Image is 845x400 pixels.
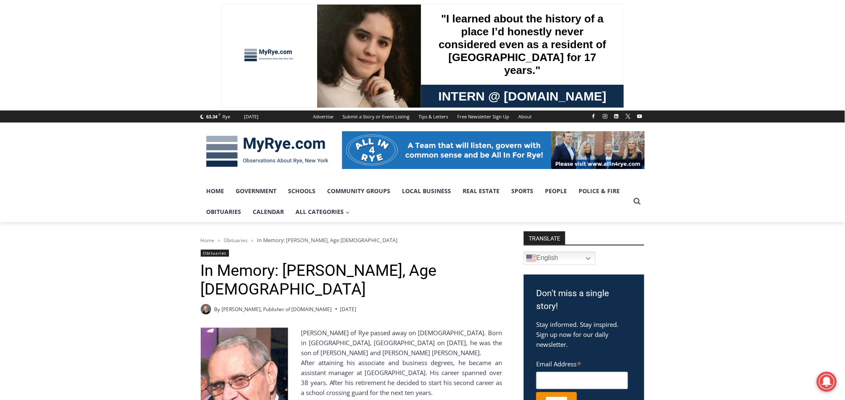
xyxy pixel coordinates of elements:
span: Open Tues. - Sun. [PHONE_NUMBER] [2,86,81,117]
h3: Don't miss a single story! [536,287,632,313]
a: Instagram [600,111,610,121]
span: > [251,238,254,243]
a: People [540,181,573,201]
a: Community Groups [322,181,397,201]
p: Stay informed. Stay inspired. Sign up now for our daily newsletter. [536,319,632,349]
div: Located at [STREET_ADDRESS][PERSON_NAME] [85,52,118,99]
strong: TRANSLATE [524,231,565,245]
label: Email Address [536,356,628,371]
a: [PERSON_NAME], Publisher of [DOMAIN_NAME] [222,306,332,313]
div: Rye [223,113,231,120]
a: Advertise [309,110,338,123]
a: English [524,252,596,265]
div: After attaining his associate and business degrees, he became an assistant manager at [GEOGRAPHIC... [201,358,502,398]
span: By [214,305,220,313]
button: Child menu of All Categories [290,201,356,222]
a: Police & Fire [573,181,626,201]
span: 63.34 [206,113,217,120]
a: Submit a Story or Event Listing [338,110,414,123]
img: MyRye.com [201,130,334,173]
a: Home [201,181,230,201]
a: YouTube [635,111,645,121]
a: Government [230,181,283,201]
img: All in for Rye [342,131,645,169]
div: [DATE] [244,113,259,120]
span: Intern @ [DOMAIN_NAME] [217,83,385,101]
a: Open Tues. - Sun. [PHONE_NUMBER] [0,83,84,103]
a: Obituaries [201,250,229,257]
div: "I learned about the history of a place I’d honestly never considered even as a resident of [GEOG... [210,0,393,81]
nav: Breadcrumbs [201,236,502,244]
a: Home [201,237,215,244]
a: Facebook [589,111,599,121]
a: Schools [283,181,322,201]
a: Obituaries [224,237,248,244]
nav: Primary Navigation [201,181,630,223]
a: Author image [201,304,211,314]
h1: In Memory: [PERSON_NAME], Age [DEMOGRAPHIC_DATA] [201,261,502,299]
span: In Memory: [PERSON_NAME], Age [DEMOGRAPHIC_DATA] [257,236,398,244]
button: View Search Form [630,194,645,209]
a: Tips & Letters [414,110,453,123]
a: Free Newsletter Sign Up [453,110,514,123]
a: About [514,110,537,123]
a: Local Business [397,181,457,201]
a: Intern @ [DOMAIN_NAME] [200,81,403,103]
div: [PERSON_NAME] of Rye passed away on [DEMOGRAPHIC_DATA]. Born in [GEOGRAPHIC_DATA], [GEOGRAPHIC_DA... [201,328,502,358]
a: Obituaries [201,201,247,222]
a: Calendar [247,201,290,222]
a: X [623,111,633,121]
img: en [526,253,536,263]
span: F [219,112,220,117]
nav: Secondary Navigation [309,110,537,123]
a: Linkedin [611,111,621,121]
time: [DATE] [340,305,357,313]
a: Real Estate [457,181,506,201]
a: Sports [506,181,540,201]
span: > [218,238,221,243]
